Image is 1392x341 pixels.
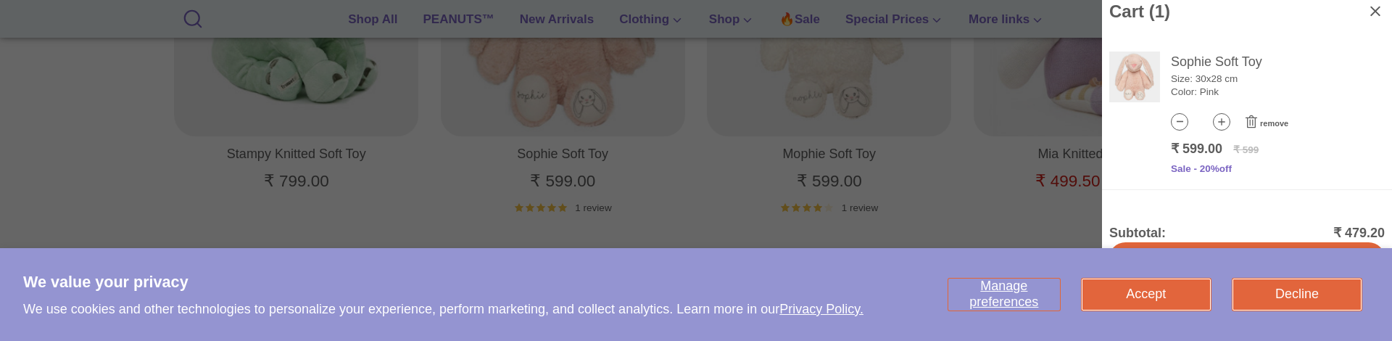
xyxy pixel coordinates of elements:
a: Sophie Soft Toy [1171,54,1262,69]
span: remove [1260,118,1288,128]
p: Subtotal: [1109,223,1385,244]
img: Sophie Soft Toy Soft Toy 1 [1109,52,1160,102]
button: Accept [1082,279,1211,311]
p: Size: 30x28 cm [1171,73,1385,86]
span: Sale - 20%off [1171,163,1232,174]
span: Manage preferences [969,279,1038,309]
span: ₹ 599 [1233,144,1259,155]
button: Checkout ₹50 off on UPI [1109,243,1385,276]
button: Manage preferences [948,279,1060,311]
span: Checkout [1183,246,1242,264]
span: ₹ 599.00 [1171,141,1222,156]
span: ₹ 479.20 [1333,223,1385,244]
p: We use cookies and other technologies to personalize your experience, perform marketing, and coll... [23,301,863,318]
p: Color: Pink [1171,86,1385,99]
a: Privacy Policy. [779,302,863,316]
button: Decline [1232,279,1362,311]
h2: We value your privacy [23,271,863,293]
button: remove [1243,114,1288,133]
